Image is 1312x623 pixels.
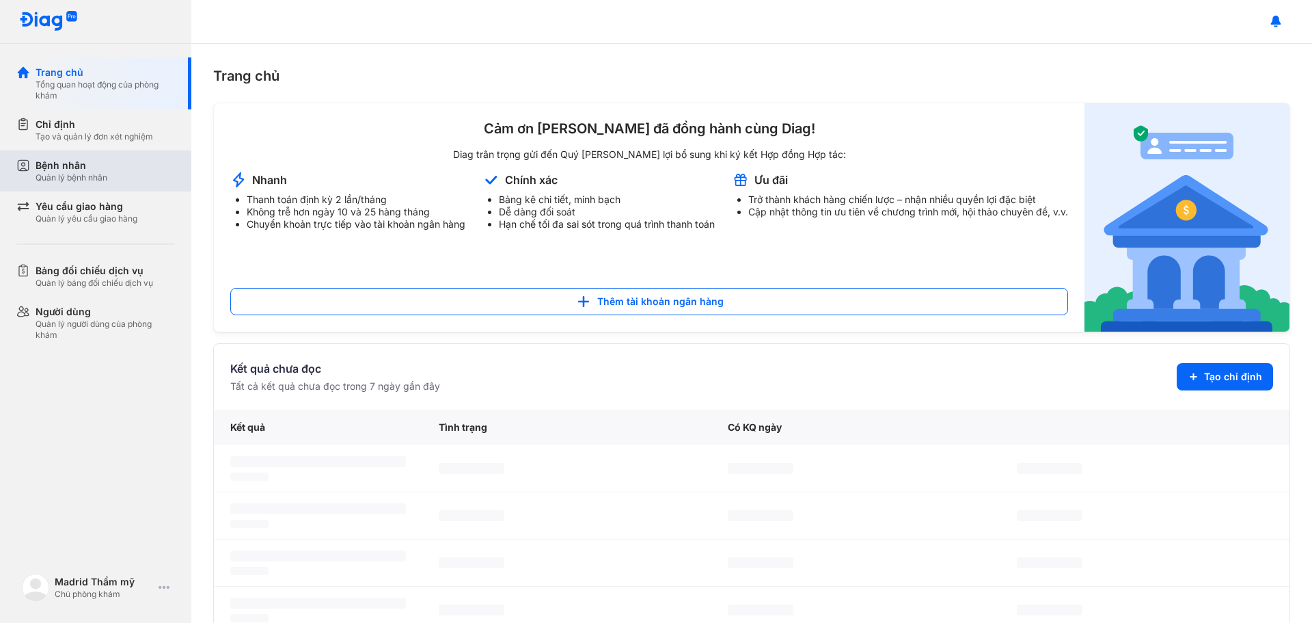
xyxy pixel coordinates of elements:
span: ‌ [1017,557,1082,568]
div: Quản lý người dùng của phòng khám [36,319,175,341]
span: ‌ [439,463,504,474]
span: Tạo chỉ định [1204,370,1262,384]
span: ‌ [439,605,504,615]
div: Trang chủ [36,66,175,79]
span: ‌ [230,520,269,528]
span: ‌ [728,510,793,521]
div: Quản lý bệnh nhân [36,172,107,183]
span: ‌ [439,557,504,568]
div: Chủ phòng khám [55,589,153,600]
div: Cảm ơn [PERSON_NAME] đã đồng hành cùng Diag! [230,120,1068,137]
span: ‌ [728,605,793,615]
span: ‌ [230,614,269,622]
li: Hạn chế tối đa sai sót trong quá trình thanh toán [499,218,715,230]
span: ‌ [230,598,406,609]
span: ‌ [230,473,269,481]
span: ‌ [230,456,406,467]
div: Trang chủ [213,66,1290,86]
img: account-announcement [482,172,500,188]
span: ‌ [230,567,269,575]
div: Bệnh nhân [36,159,107,172]
img: account-announcement [1084,103,1289,332]
div: Tạo và quản lý đơn xét nghiệm [36,131,153,142]
div: Ưu đãi [754,172,788,187]
div: Chính xác [505,172,558,187]
div: Kết quả [214,410,422,445]
button: Thêm tài khoản ngân hàng [230,288,1068,315]
div: Madrid Thẩm mỹ [55,575,153,589]
li: Trở thành khách hàng chiến lược – nhận nhiều quyền lợi đặc biệt [748,194,1068,206]
li: Cập nhật thông tin ưu tiên về chương trình mới, hội thảo chuyên đề, v.v. [748,206,1068,218]
div: Kết quả chưa đọc [230,360,440,377]
span: ‌ [439,510,504,521]
div: Nhanh [252,172,287,187]
span: ‌ [230,551,406,561]
div: Diag trân trọng gửi đến Quý [PERSON_NAME] lợi bổ sung khi ký kết Hợp đồng Hợp tác: [230,148,1068,161]
button: Tạo chỉ định [1177,363,1273,390]
div: Bảng đối chiếu dịch vụ [36,264,153,278]
div: Người dùng [36,305,175,319]
span: ‌ [728,463,793,474]
div: Tình trạng [422,410,711,445]
img: account-announcement [732,172,749,188]
span: ‌ [728,557,793,568]
img: logo [22,574,49,601]
span: ‌ [230,503,406,514]
li: Chuyển khoản trực tiếp vào tài khoản ngân hàng [247,218,465,230]
img: account-announcement [230,172,247,188]
li: Thanh toán định kỳ 2 lần/tháng [247,194,465,206]
div: Chỉ định [36,118,153,131]
div: Có KQ ngày [711,410,1000,445]
span: ‌ [1017,463,1082,474]
div: Tổng quan hoạt động của phòng khám [36,79,175,101]
div: Yêu cầu giao hàng [36,200,137,213]
div: Tất cả kết quả chưa đọc trong 7 ngày gần đây [230,380,440,393]
img: logo [19,11,78,32]
li: Không trễ hơn ngày 10 và 25 hàng tháng [247,206,465,218]
li: Bảng kê chi tiết, minh bạch [499,194,715,206]
div: Quản lý bảng đối chiếu dịch vụ [36,278,153,289]
div: Quản lý yêu cầu giao hàng [36,213,137,224]
li: Dễ dàng đối soát [499,206,715,218]
span: ‌ [1017,605,1082,615]
span: ‌ [1017,510,1082,521]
